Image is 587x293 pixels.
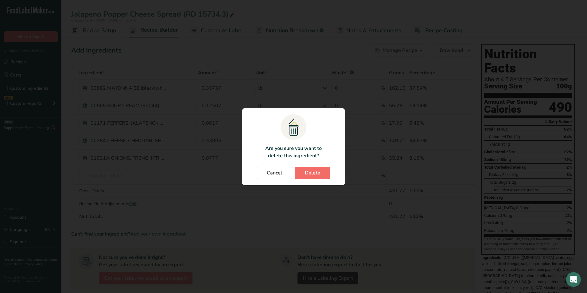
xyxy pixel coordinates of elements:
[305,169,320,177] span: Delete
[262,145,325,159] p: Are you sure you want to delete this ingredient?
[257,167,292,179] button: Cancel
[267,169,282,177] span: Cancel
[295,167,330,179] button: Delete
[566,272,581,287] iframe: Intercom live chat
